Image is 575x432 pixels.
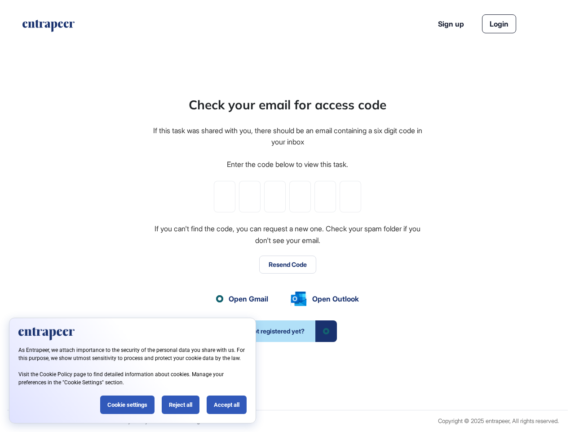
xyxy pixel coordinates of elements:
a: Open Outlook [291,292,359,306]
a: Login [482,14,516,33]
button: Resend Code [259,256,316,274]
div: Enter the code below to view this task. [227,159,348,171]
a: entrapeer-logo [22,20,75,35]
div: If you can't find the code, you can request a new one. Check your spam folder if you don't see yo... [152,223,423,246]
div: Copyright © 2025 entrapeer, All rights reserved. [438,418,559,424]
span: Open Gmail [229,293,268,304]
div: If this task was shared with you, there should be an email containing a six digit code in your inbox [152,125,423,148]
a: Open Gmail [216,293,268,304]
div: Check your email for access code [189,95,386,114]
a: Not registered yet? [238,320,337,342]
span: Not registered yet? [238,320,315,342]
a: Sign up [438,18,464,29]
span: Open Outlook [312,293,359,304]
